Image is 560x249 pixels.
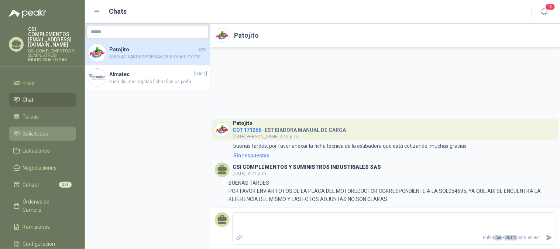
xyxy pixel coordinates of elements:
[9,195,76,217] a: Órdenes de Compra
[28,49,76,62] p: CSI COMPLEMENTOS Y SUMINISTROS INDUSTRIALES SAS
[543,231,555,244] button: Enviar
[23,96,34,104] span: Chat
[23,181,40,189] span: Cotizar
[23,130,48,138] span: Solicitudes
[234,30,259,41] h2: Patojito
[85,41,210,65] a: Company LogoPatojitoayerBUENAS TARDES POR FAVOR ENVIAR FOTOS DE LA PLACA DEL MOTOREDUCTOR CORRESP...
[233,142,467,150] p: buenas tardes, por favor anexar la ficha técnica de la estibadora que está cotizando, muchas gracias
[9,76,76,90] a: Inicio
[233,151,269,160] div: Sin respuestas
[109,78,207,85] span: buen dia, me regalas ficha técnica porfa
[194,71,207,78] span: [DATE]
[9,220,76,234] a: Remisiones
[23,198,69,214] span: Órdenes de Compra
[88,44,106,62] img: Company Logo
[9,127,76,141] a: Solicitudes
[23,240,55,248] span: Configuración
[28,27,76,47] p: CSI COMPLEMENTOS [EMAIL_ADDRESS][DOMAIN_NAME]
[545,3,556,10] span: 10
[109,6,127,17] h1: Chats
[198,46,207,53] span: ayer
[233,121,252,125] h3: Patojito
[88,69,106,86] img: Company Logo
[245,231,543,244] p: Pulsa + para enviar
[109,70,193,78] h4: Almatec
[229,179,556,203] p: BUENAS TARDES POR FAVOR ENVIAR FOTOS DE LA PLACA DEL MOTOREDUCTOR CORRESPONDIENTE A LA SOL054695,...
[233,127,261,133] span: COT171266
[233,171,267,176] span: [DATE], 4:21 p. m.
[9,178,76,192] a: Cotizar279
[9,93,76,107] a: Chat
[233,231,245,244] label: Adjuntar archivos
[9,144,76,158] a: Licitaciones
[9,9,47,18] img: Logo peakr
[59,182,72,188] span: 279
[23,113,39,121] span: Tareas
[23,147,50,155] span: Licitaciones
[23,79,35,87] span: Inicio
[233,134,299,139] span: [DATE][PERSON_NAME] 4:16 p. m.
[9,161,76,175] a: Negociaciones
[109,45,197,54] h4: Patojito
[215,28,229,42] img: Company Logo
[215,123,229,137] img: Company Logo
[232,151,556,160] a: Sin respuestas
[23,164,57,172] span: Negociaciones
[538,5,551,18] button: 10
[85,65,210,90] a: Company LogoAlmatec[DATE]buen dia, me regalas ficha técnica porfa
[233,125,346,132] h4: - ESTIBADORA MANUAL DE CARGA
[494,235,502,241] span: Ctrl
[233,165,381,169] h3: CSI COMPLEMENTOS Y SUMINISTROS INDUSTRIALES SAS
[9,110,76,124] a: Tareas
[505,235,518,241] span: ENTER
[23,223,50,231] span: Remisiones
[109,54,207,61] span: BUENAS TARDES POR FAVOR ENVIAR FOTOS DE LA PLACA DEL MOTOREDUCTOR CORRESPONDIENTE A LA SOL054695,...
